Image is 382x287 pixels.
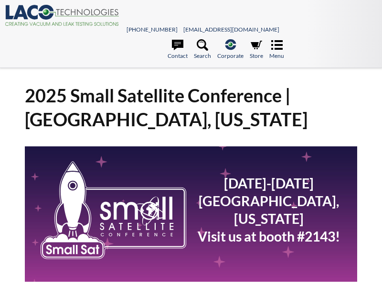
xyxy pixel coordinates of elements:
a: Contact [168,39,188,60]
h2: [DATE]-[DATE] [GEOGRAPHIC_DATA], [US_STATE] Visit us at booth #2143! [195,175,343,245]
a: [EMAIL_ADDRESS][DOMAIN_NAME] [183,26,279,33]
span: Corporate [217,51,244,60]
a: Search [194,39,211,60]
h1: 2025 Small Satellite Conference | [GEOGRAPHIC_DATA], [US_STATE] [25,84,357,131]
a: Store [250,39,263,60]
a: [PHONE_NUMBER] [127,26,178,33]
img: SmallSat_logo_-_white.svg [39,161,188,260]
a: Menu [269,39,284,60]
